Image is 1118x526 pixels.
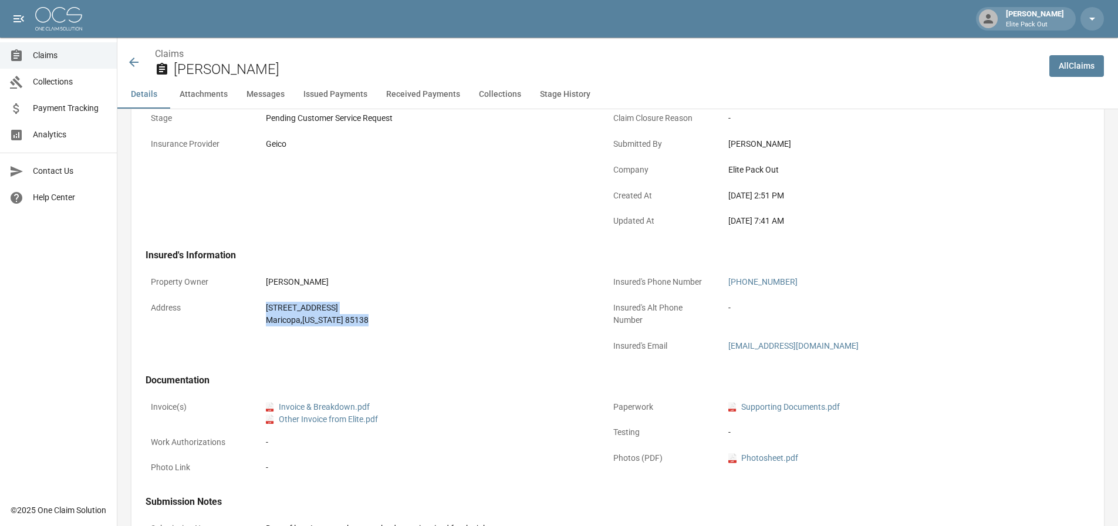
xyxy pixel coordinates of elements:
[608,133,714,156] p: Submitted By
[294,80,377,109] button: Issued Payments
[728,302,1051,314] div: -
[33,129,107,141] span: Analytics
[266,302,589,314] div: [STREET_ADDRESS]
[608,421,714,444] p: Testing
[117,80,1118,109] div: anchor tabs
[728,190,1051,202] div: [DATE] 2:51 PM
[266,413,378,426] a: pdfOther Invoice from Elite.pdf
[35,7,82,31] img: ocs-logo-white-transparent.png
[728,112,1051,124] div: -
[266,461,589,474] div: -
[608,107,714,130] p: Claim Closure Reason
[728,215,1051,227] div: [DATE] 7:41 AM
[237,80,294,109] button: Messages
[266,401,370,413] a: pdfInvoice & Breakdown.pdf
[608,396,714,419] p: Paperwork
[728,426,1051,439] div: -
[146,249,1056,261] h4: Insured's Information
[728,138,1051,150] div: [PERSON_NAME]
[728,277,798,286] a: [PHONE_NUMBER]
[728,401,840,413] a: pdfSupporting Documents.pdf
[377,80,470,109] button: Received Payments
[266,436,589,449] div: -
[728,341,859,350] a: [EMAIL_ADDRESS][DOMAIN_NAME]
[728,452,798,464] a: pdfPhotosheet.pdf
[1049,55,1104,77] a: AllClaims
[33,165,107,177] span: Contact Us
[266,276,589,288] div: [PERSON_NAME]
[146,496,1056,508] h4: Submission Notes
[7,7,31,31] button: open drawer
[33,102,107,114] span: Payment Tracking
[1001,8,1069,29] div: [PERSON_NAME]
[146,396,251,419] p: Invoice(s)
[146,375,1056,386] h4: Documentation
[608,184,714,207] p: Created At
[155,48,184,59] a: Claims
[146,431,251,454] p: Work Authorizations
[728,164,1051,176] div: Elite Pack Out
[146,296,251,319] p: Address
[146,456,251,479] p: Photo Link
[1006,20,1064,30] p: Elite Pack Out
[155,47,1040,61] nav: breadcrumb
[531,80,600,109] button: Stage History
[266,314,589,326] div: Maricopa , [US_STATE] 85138
[146,107,251,130] p: Stage
[608,210,714,232] p: Updated At
[33,76,107,88] span: Collections
[174,61,1040,78] h2: [PERSON_NAME]
[33,191,107,204] span: Help Center
[608,335,714,358] p: Insured's Email
[146,271,251,294] p: Property Owner
[266,138,589,150] div: Geico
[608,296,714,332] p: Insured's Alt Phone Number
[608,447,714,470] p: Photos (PDF)
[266,112,589,124] div: Pending Customer Service Request
[170,80,237,109] button: Attachments
[608,271,714,294] p: Insured's Phone Number
[608,159,714,181] p: Company
[117,80,170,109] button: Details
[470,80,531,109] button: Collections
[146,133,251,156] p: Insurance Provider
[33,49,107,62] span: Claims
[11,504,106,516] div: © 2025 One Claim Solution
